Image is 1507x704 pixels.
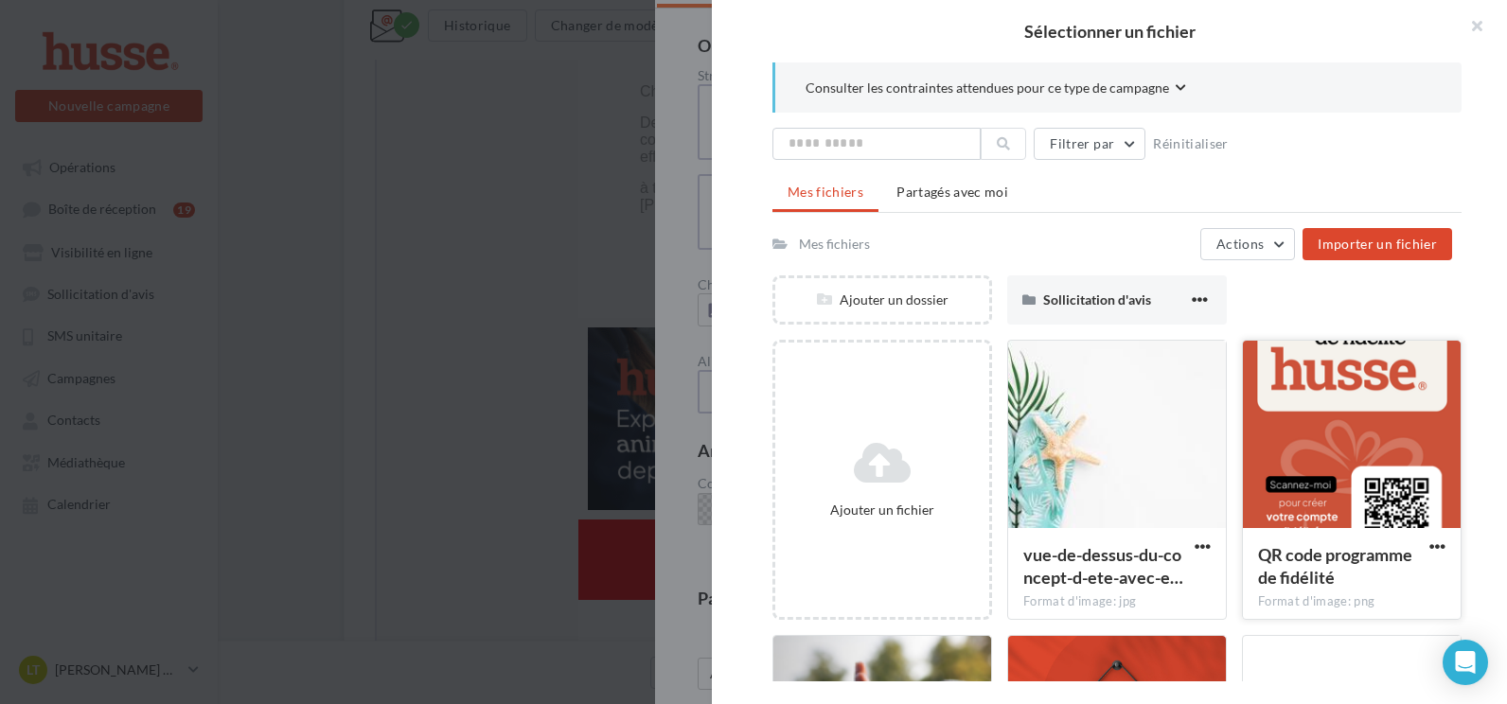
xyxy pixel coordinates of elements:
div: Open Intercom Messenger [1443,640,1488,685]
div: Format d'image: jpg [1023,593,1211,610]
span: Mes fichiers [788,184,863,200]
div: Ajouter un fichier [783,501,982,519]
a: Cliquez-ici [558,14,610,28]
span: De retour de congés, vous poucez, dés à présent passer vos commandes et au plus tard [DATE][DATE]... [263,289,732,339]
div: Mes fichiers [799,235,870,254]
a: [DOMAIN_NAME] [423,436,548,453]
span: Partagés avec moi [896,184,1008,200]
span: Sollicitation d'avis [1043,291,1151,308]
span: L'email ne s'affiche pas correctement ? [362,15,558,28]
div: Ajouter un dossier [775,290,989,309]
button: Consulter les contraintes attendues pour ce type de campagne [806,78,1186,101]
img: image001_1.png [211,502,760,684]
span: vue-de-dessus-du-concept-d-ete-avec-espace-copie [1023,544,1183,588]
span: Importer un fichier [1318,236,1437,252]
button: Filtrer par [1034,128,1145,160]
span: [PERSON_NAME] & [PERSON_NAME] [263,371,531,387]
img: copie_03-07-2025_-_ALV-UjUS-Eyz-t6-Y2bWwcMReGVfWalc2ii-N8_NTORDk9pX39noePsx.jpeg [291,39,681,196]
button: Importer un fichier [1303,228,1452,260]
span: Consulter les contraintes attendues pour ce type de campagne [806,79,1169,97]
h2: Sélectionner un fichier [742,23,1477,40]
div: Format d'image: png [1258,593,1445,610]
button: Actions [1200,228,1295,260]
span: Chers clients, [263,257,355,273]
button: Réinitialiser [1145,132,1236,155]
span: Actions [1216,236,1264,252]
span: à très bientôt ! [263,354,359,370]
span: QR code programme de fidélité [1258,544,1412,588]
u: Cliquez-ici [558,15,610,28]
